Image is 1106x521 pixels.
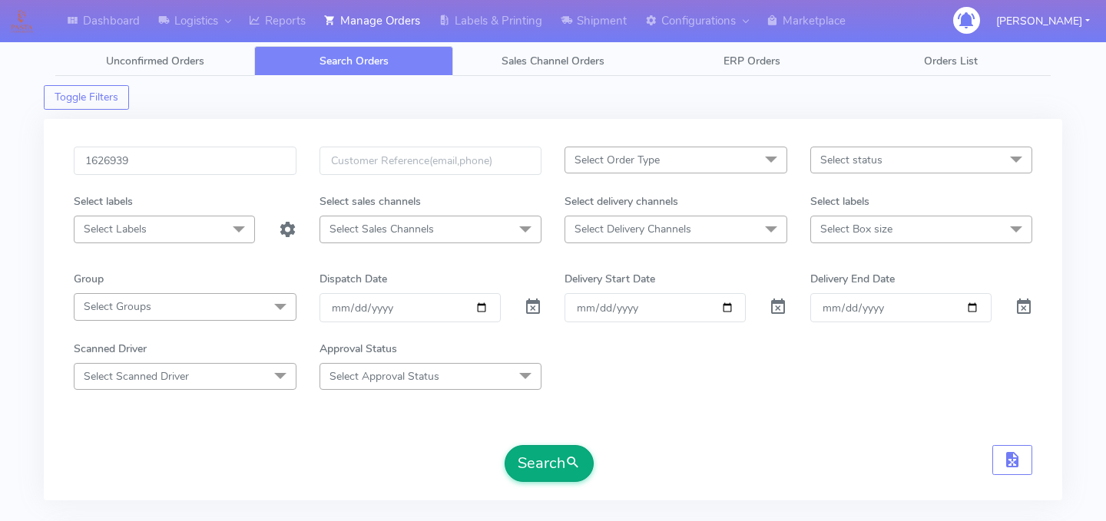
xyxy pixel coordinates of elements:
button: Search [505,445,594,482]
span: Orders List [924,54,978,68]
span: Select Order Type [575,153,660,167]
span: Search Orders [320,54,389,68]
label: Select sales channels [320,193,421,209]
ul: Tabs [55,46,1051,76]
span: Sales Channel Orders [502,54,604,68]
span: Unconfirmed Orders [106,54,204,68]
label: Select labels [810,193,869,209]
label: Approval Status [320,341,397,357]
label: Group [74,271,104,287]
span: Select Labels [84,222,147,236]
span: Select Scanned Driver [84,369,189,384]
input: Customer Reference(email,phone) [320,147,542,175]
span: Select Groups [84,299,151,314]
button: Toggle Filters [44,85,129,110]
label: Dispatch Date [320,271,387,287]
button: [PERSON_NAME] [985,5,1101,37]
span: Select status [820,153,882,167]
span: Select Approval Status [329,369,439,384]
span: ERP Orders [724,54,780,68]
span: Select Box size [820,222,892,236]
label: Delivery Start Date [565,271,655,287]
label: Scanned Driver [74,341,147,357]
label: Delivery End Date [810,271,895,287]
label: Select labels [74,193,133,209]
input: Order Id [74,147,296,175]
label: Select delivery channels [565,193,678,209]
span: Select Sales Channels [329,222,434,236]
span: Select Delivery Channels [575,222,691,236]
